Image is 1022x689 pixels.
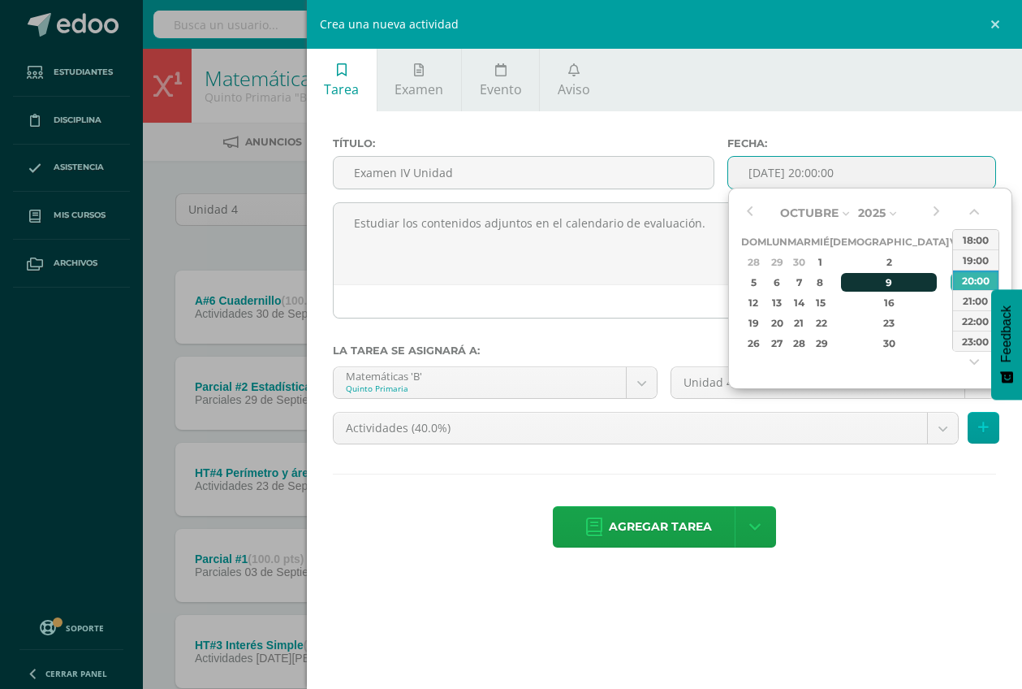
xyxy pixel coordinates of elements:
[841,334,937,353] div: 30
[307,49,377,111] a: Tarea
[744,253,764,271] div: 28
[744,314,764,332] div: 19
[813,273,827,292] div: 8
[953,270,998,290] div: 20:00
[790,334,809,353] div: 28
[324,80,359,98] span: Tarea
[540,49,607,111] a: Aviso
[377,49,461,111] a: Examen
[744,273,764,292] div: 5
[951,334,965,353] div: 31
[841,273,937,292] div: 9
[991,289,1022,400] button: Feedback - Mostrar encuesta
[395,80,443,98] span: Examen
[333,137,714,149] label: Título:
[951,253,965,271] div: 3
[346,413,915,444] span: Actividades (40.0%)
[953,229,998,249] div: 18:00
[766,232,787,252] th: Lun
[334,157,714,188] input: Título
[813,293,827,312] div: 15
[683,367,952,398] span: Unidad 4
[768,253,785,271] div: 29
[462,49,539,111] a: Evento
[953,290,998,310] div: 21:00
[841,253,937,271] div: 2
[334,367,658,398] a: Matemáticas 'B'Quinto Primaria
[787,232,811,252] th: Mar
[609,507,712,547] span: Agregar tarea
[333,344,996,357] label: La tarea se asignará a:
[858,206,886,220] span: 2025
[744,293,764,312] div: 12
[953,249,998,270] div: 19:00
[951,314,965,332] div: 24
[728,157,995,188] input: Fecha de entrega
[727,137,996,149] label: Fecha:
[813,253,827,271] div: 1
[811,232,830,252] th: Mié
[741,232,766,252] th: Dom
[768,293,785,312] div: 13
[841,293,937,312] div: 16
[346,367,614,383] div: Matemáticas 'B'
[744,334,764,353] div: 26
[768,273,785,292] div: 6
[790,253,809,271] div: 30
[830,232,949,252] th: [DEMOGRAPHIC_DATA]
[334,413,958,444] a: Actividades (40.0%)
[841,314,937,332] div: 23
[780,206,839,220] span: Octubre
[558,80,590,98] span: Aviso
[346,383,614,394] div: Quinto Primaria
[813,314,827,332] div: 22
[953,331,998,351] div: 23:00
[790,314,809,332] div: 21
[999,305,1014,362] span: Feedback
[790,273,809,292] div: 7
[951,293,965,312] div: 17
[949,232,968,252] th: Vie
[768,314,785,332] div: 20
[480,80,522,98] span: Evento
[951,273,965,292] div: 10
[813,334,827,353] div: 29
[953,310,998,331] div: 22:00
[790,293,809,312] div: 14
[671,367,995,398] a: Unidad 4
[768,334,785,353] div: 27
